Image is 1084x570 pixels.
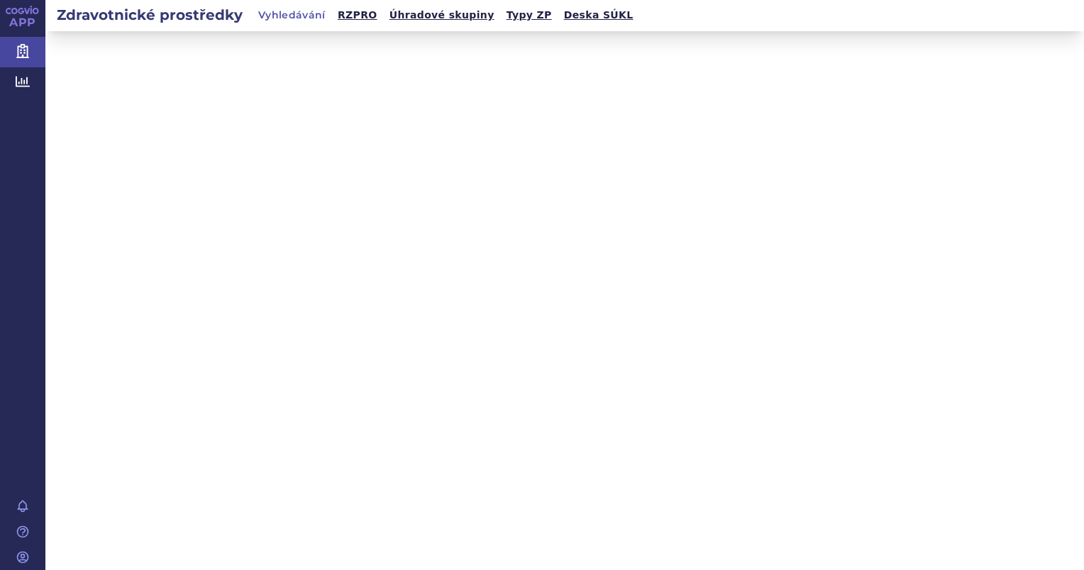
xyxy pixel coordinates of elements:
[560,6,638,25] a: Deska SÚKL
[333,6,382,25] a: RZPRO
[385,6,499,25] a: Úhradové skupiny
[254,6,330,26] a: Vyhledávání
[45,5,254,25] h2: Zdravotnické prostředky
[502,6,556,25] a: Typy ZP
